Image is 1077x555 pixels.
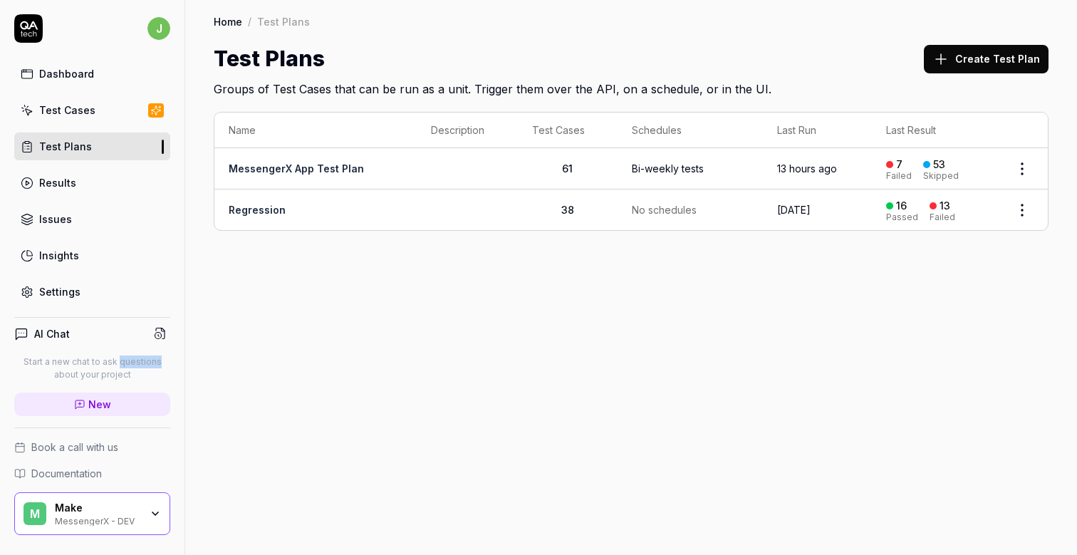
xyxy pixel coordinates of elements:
[229,162,364,175] a: MessengerX App Test Plan
[14,60,170,88] a: Dashboard
[39,103,95,118] div: Test Cases
[872,113,997,148] th: Last Result
[896,199,907,212] div: 16
[923,172,959,180] div: Skipped
[14,393,170,416] a: New
[88,397,111,412] span: New
[14,169,170,197] a: Results
[31,440,118,455] span: Book a call with us
[14,356,170,381] p: Start a new chat to ask questions about your project
[14,205,170,233] a: Issues
[257,14,310,28] div: Test Plans
[39,248,79,263] div: Insights
[632,161,704,176] div: Bi-weekly tests
[924,45,1049,73] button: Create Test Plan
[214,14,242,28] a: Home
[896,158,902,171] div: 7
[562,162,573,175] span: 61
[39,66,94,81] div: Dashboard
[940,199,950,212] div: 13
[55,514,140,526] div: MessengerX - DEV
[39,284,80,299] div: Settings
[930,213,955,222] div: Failed
[39,139,92,154] div: Test Plans
[14,96,170,124] a: Test Cases
[31,466,102,481] span: Documentation
[14,492,170,535] button: MMakeMessengerX - DEV
[214,75,1049,98] h2: Groups of Test Cases that can be run as a unit. Trigger them over the API, on a schedule, or in t...
[561,204,574,216] span: 38
[933,158,945,171] div: 53
[417,113,518,148] th: Description
[618,113,763,148] th: Schedules
[214,43,325,75] h1: Test Plans
[518,113,618,148] th: Test Cases
[886,172,912,180] div: Failed
[147,17,170,40] span: j
[24,502,46,525] span: M
[214,113,417,148] th: Name
[14,278,170,306] a: Settings
[763,113,872,148] th: Last Run
[248,14,251,28] div: /
[777,162,837,175] time: 13 hours ago
[34,326,70,341] h4: AI Chat
[39,175,76,190] div: Results
[14,133,170,160] a: Test Plans
[14,242,170,269] a: Insights
[229,204,286,216] a: Regression
[147,14,170,43] button: j
[886,213,918,222] div: Passed
[14,466,170,481] a: Documentation
[39,212,72,227] div: Issues
[777,204,811,216] time: [DATE]
[632,202,697,217] span: No schedules
[14,440,170,455] a: Book a call with us
[55,502,140,514] div: Make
